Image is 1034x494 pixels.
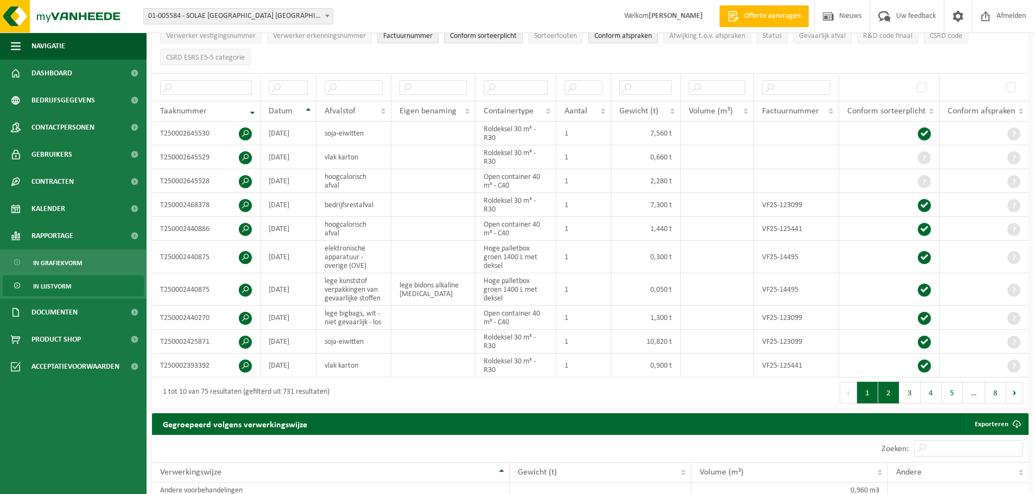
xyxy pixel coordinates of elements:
[754,306,839,330] td: VF25-123099
[878,382,899,403] button: 2
[152,330,261,354] td: T250002425871
[754,241,839,273] td: VF25-14495
[475,330,556,354] td: Roldeksel 30 m³ - R30
[611,273,681,306] td: 0,050 t
[611,354,681,377] td: 0,900 t
[383,32,433,40] span: Factuurnummer
[316,306,391,330] td: lege bigbags, wit - niet gevaarlijk - los
[3,275,144,296] a: In lijstvorm
[475,306,556,330] td: Open container 40 m³ - C40
[152,193,261,217] td: T250002468378
[261,169,316,193] td: [DATE]
[475,169,556,193] td: Open container 40 m³ - C40
[31,326,81,353] span: Product Shop
[556,145,611,169] td: 1
[31,60,72,87] span: Dashboard
[863,32,912,40] span: R&D code finaal
[924,27,968,43] button: CSRD codeCSRD code: Activate to sort
[152,217,261,241] td: T250002440886
[475,121,556,145] td: Roldeksel 30 m³ - R30
[31,353,119,380] span: Acceptatievoorwaarden
[475,273,556,306] td: Hoge palletbox groen 1400 L met deksel
[316,241,391,273] td: elektronische apparatuur - overige (OVE)
[899,382,921,403] button: 3
[556,193,611,217] td: 1
[857,27,918,43] button: R&D code finaalR&amp;D code finaal: Activate to sort
[881,445,909,453] label: Zoeken:
[611,330,681,354] td: 10,820 t
[166,32,256,40] span: Verwerker vestigingsnummer
[152,241,261,273] td: T250002440875
[152,413,318,434] h2: Gegroepeerd volgens verwerkingswijze
[611,241,681,273] td: 0,300 t
[261,306,316,330] td: [DATE]
[261,330,316,354] td: [DATE]
[896,468,922,477] span: Andere
[31,168,74,195] span: Contracten
[611,306,681,330] td: 1,300 t
[556,330,611,354] td: 1
[556,241,611,273] td: 1
[3,252,144,273] a: In grafiekvorm
[484,107,534,116] span: Containertype
[391,273,476,306] td: lege bidons alkaline [MEDICAL_DATA]
[31,33,65,60] span: Navigatie
[399,107,456,116] span: Eigen benaming
[757,27,788,43] button: StatusStatus: Activate to sort
[754,273,839,306] td: VF25-14495
[160,49,251,65] button: CSRD ESRS E5-5 categorieCSRD ESRS E5-5 categorie: Activate to sort
[160,107,207,116] span: Taaknummer
[921,382,942,403] button: 4
[556,121,611,145] td: 1
[31,141,72,168] span: Gebruikers
[475,217,556,241] td: Open container 40 m³ - C40
[273,32,366,40] span: Verwerker erkenningsnummer
[700,468,744,477] span: Volume (m³)
[157,383,329,402] div: 1 tot 10 van 75 resultaten (gefilterd uit 731 resultaten)
[450,32,517,40] span: Conform sorteerplicht
[741,11,803,22] span: Offerte aanvragen
[261,193,316,217] td: [DATE]
[475,193,556,217] td: Roldeksel 30 m³ - R30
[316,354,391,377] td: vlak karton
[588,27,658,43] button: Conform afspraken : Activate to sort
[689,107,733,116] span: Volume (m³)
[475,241,556,273] td: Hoge palletbox groen 1400 L met deksel
[152,121,261,145] td: T250002645530
[152,306,261,330] td: T250002440270
[316,121,391,145] td: soja-eiwitten
[611,217,681,241] td: 1,440 t
[152,145,261,169] td: T250002645529
[594,32,652,40] span: Conform afspraken
[611,121,681,145] td: 7,560 t
[793,27,852,43] button: Gevaarlijk afval : Activate to sort
[930,32,962,40] span: CSRD code
[316,330,391,354] td: soja-eiwitten
[556,354,611,377] td: 1
[152,169,261,193] td: T250002645528
[261,273,316,306] td: [DATE]
[942,382,963,403] button: 5
[754,330,839,354] td: VF25-123099
[556,217,611,241] td: 1
[611,145,681,169] td: 0,660 t
[261,217,316,241] td: [DATE]
[556,306,611,330] td: 1
[799,32,846,40] span: Gevaarlijk afval
[763,32,782,40] span: Status
[269,107,293,116] span: Datum
[377,27,439,43] button: FactuurnummerFactuurnummer: Activate to sort
[31,299,78,326] span: Documenten
[152,273,261,306] td: T250002440875
[475,354,556,377] td: Roldeksel 30 m³ - R30
[267,27,372,43] button: Verwerker erkenningsnummerVerwerker erkenningsnummer: Activate to sort
[261,145,316,169] td: [DATE]
[754,217,839,241] td: VF25-125441
[719,5,809,27] a: Offerte aanvragen
[649,12,703,20] strong: [PERSON_NAME]
[847,107,925,116] span: Conform sorteerplicht
[143,8,333,24] span: 01-005584 - SOLAE BELGIUM NV - IEPER
[31,195,65,222] span: Kalender
[663,27,751,43] button: Afwijking t.o.v. afsprakenAfwijking t.o.v. afspraken: Activate to sort
[444,27,523,43] button: Conform sorteerplicht : Activate to sort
